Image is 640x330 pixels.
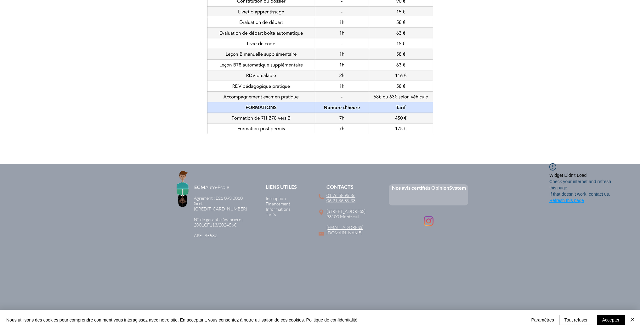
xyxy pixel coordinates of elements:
[326,193,355,198] a: 01 76 58 95 86
[266,206,291,212] a: Informations
[326,198,355,203] a: 06 21 86 59 33
[326,225,363,235] a: [EMAIL_ADDRESS][DOMAIN_NAME]
[544,172,586,178] div: Widget Didn’t Load
[531,315,554,325] span: Paramètres
[326,214,359,219] span: 93100 Montreuil
[326,209,365,214] span: [STREET_ADDRESS]
[167,251,473,319] iframe: Google Maps
[167,167,197,209] img: Logo ECM en-tête.png
[194,195,247,238] a: Agrément : E21 093 0010Siret : [CREDIT_CARD_NUMBER]​N° de garantie financière :2001GF113/202456C ...
[326,184,354,190] span: CONTACTS
[6,317,357,323] span: Nous utilisons des cookies pour comprendre comment vous interagissez avec notre site. En acceptan...
[266,184,297,190] span: LIENS UTILES
[597,315,625,325] button: Accepter
[549,178,614,191] div: Check your internet and refresh this page.
[424,216,433,226] ul: Barre de réseaux sociaux
[266,196,286,201] a: Inscription
[266,201,290,206] a: Financement
[549,197,584,204] a: Refresh this page
[194,184,205,190] a: ECM
[629,316,636,323] img: Fermer
[205,184,229,190] span: Auto-Ecole
[424,216,433,226] img: Instagram ECM Auto-Ecole
[549,191,614,197] div: If that doesn’t work, contact us.
[629,315,636,325] button: Fermer
[392,185,466,191] a: Nos avis certifiés OpinionSystem
[306,317,358,322] a: Politique de confidentialité
[400,191,458,205] iframe: Embedded Content
[559,315,593,325] button: Tout refuser
[266,212,276,217] a: Tarifs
